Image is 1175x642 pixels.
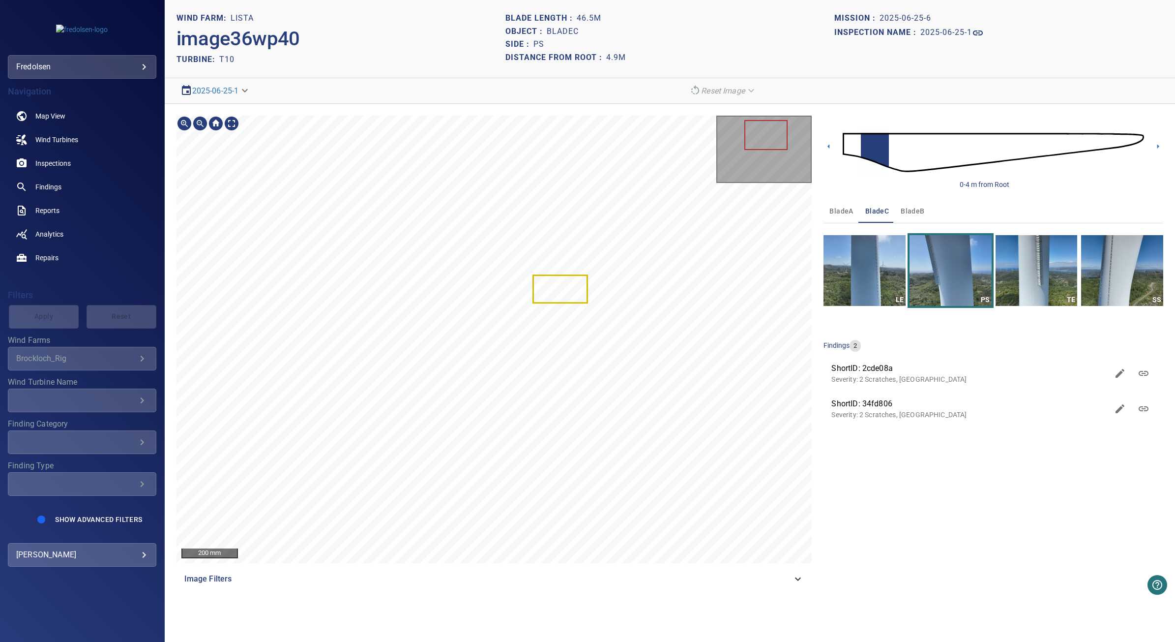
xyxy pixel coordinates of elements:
h1: bladeC [547,27,579,36]
h1: 2025-06-25-6 [880,14,931,23]
div: LE [893,294,906,306]
div: Finding Type [8,472,156,496]
span: 2 [850,341,861,351]
a: 2025-06-25-1 [192,86,239,95]
h4: Filters [8,290,156,300]
span: bladeA [829,205,853,217]
h1: Blade length : [505,14,577,23]
h1: Side : [505,40,533,49]
div: Wind Turbine Name [8,389,156,412]
div: Reset Image [685,82,761,99]
label: Finding Type [8,462,156,470]
p: Severity: 2 Scratches, [GEOGRAPHIC_DATA] [831,374,1108,384]
div: fredolsen [16,59,148,75]
a: LE [823,235,906,306]
h1: 2025-06-25-1 [920,28,972,37]
div: Wind Farms [8,347,156,370]
h4: Navigation [8,87,156,96]
span: ShortID: 2cde08a [831,363,1108,374]
span: bladeC [865,205,889,217]
img: d [843,116,1144,189]
h1: PS [533,40,544,49]
div: [PERSON_NAME] [16,547,148,563]
h1: Inspection name : [834,28,920,37]
a: findings noActive [8,175,156,199]
h1: 46.5m [577,14,601,23]
span: findings [823,341,850,349]
div: Zoom out [192,116,208,131]
div: Image Filters [176,567,812,591]
span: ShortID: 34fd806 [831,398,1108,410]
h1: WIND FARM: [176,14,231,23]
div: Toggle full page [224,116,239,131]
span: Wind Turbines [35,135,78,145]
label: Finding Category [8,420,156,428]
span: Show Advanced Filters [55,516,142,523]
h2: T10 [219,55,235,64]
div: Brockloch_Rig [16,354,136,363]
div: PS [979,294,992,306]
a: windturbines noActive [8,128,156,152]
span: Repairs [35,253,59,263]
h2: TURBINE: [176,55,219,64]
a: map noActive [8,104,156,128]
h1: Mission : [834,14,880,23]
em: Reset Image [701,86,745,95]
span: Map View [35,111,65,121]
span: bladeB [901,205,924,217]
p: Severity: 2 Scratches, [GEOGRAPHIC_DATA] [831,410,1108,420]
div: SS [1151,294,1163,306]
div: TE [1065,294,1077,306]
span: Analytics [35,229,63,239]
a: SS [1081,235,1163,306]
h1: 4.9m [606,53,626,62]
a: repairs noActive [8,246,156,270]
span: Inspections [35,158,71,168]
div: Zoom in [176,116,192,131]
div: fredolsen [8,55,156,79]
h1: Object : [505,27,547,36]
span: Reports [35,206,59,215]
div: 0-4 m from Root [960,180,1009,189]
a: analytics noActive [8,222,156,246]
h2: image36wp40 [176,27,300,51]
h1: Distance from root : [505,53,606,62]
a: inspections noActive [8,152,156,175]
button: Show Advanced Filters [49,512,148,527]
h1: Lista [231,14,254,23]
label: Wind Turbine Name [8,378,156,386]
a: PS [910,235,992,306]
div: 2025-06-25-1 [176,82,255,99]
a: reports noActive [8,199,156,222]
span: Image Filters [184,573,793,585]
div: Go home [208,116,224,131]
img: fredolsen-logo [56,25,108,34]
a: TE [996,235,1078,306]
label: Wind Farms [8,336,156,344]
a: 2025-06-25-1 [920,27,984,39]
div: Finding Category [8,430,156,454]
span: Findings [35,182,61,192]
